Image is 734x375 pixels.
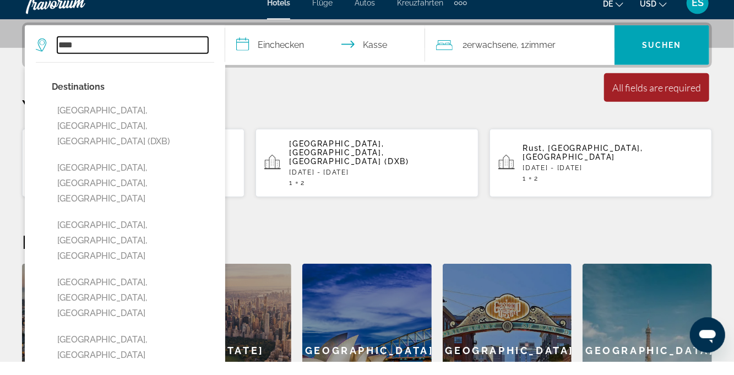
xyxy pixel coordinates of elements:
button: [GEOGRAPHIC_DATA], [GEOGRAPHIC_DATA], [GEOGRAPHIC_DATA] [52,286,214,338]
p: [DATE] - [DATE] [289,182,469,190]
font: USD [640,13,656,22]
iframe: Schaltfläche zum Öffnen des Messaging-Fensters [690,331,725,366]
font: Erwachsene [467,53,516,64]
font: Suchen [642,55,682,63]
font: ES [692,10,704,22]
button: Suchen [615,39,709,79]
button: Rust, [GEOGRAPHIC_DATA], [GEOGRAPHIC_DATA][DATE] - [DATE]12 [490,142,712,211]
a: Travorium [22,2,132,31]
font: Zimmer [525,53,556,64]
font: , 1 [516,53,525,64]
button: [GEOGRAPHIC_DATA] of the [GEOGRAPHIC_DATA] ([GEOGRAPHIC_DATA], [GEOGRAPHIC_DATA])[DATE] - [DATE]12 [22,142,244,211]
button: Nutzermenü [683,5,712,28]
font: de [603,13,613,22]
span: 1 [523,188,527,196]
button: Sprache ändern [603,9,623,25]
button: Währung ändern [640,9,667,25]
span: 2 [301,193,305,200]
font: 2 [463,53,467,64]
span: Rust, [GEOGRAPHIC_DATA], [GEOGRAPHIC_DATA] [523,157,643,175]
p: Your Recent Searches [22,109,712,131]
a: Autos [355,12,375,21]
div: All fields are required [612,95,701,107]
h2: Featured Destinations [22,244,712,267]
p: Destinations [52,93,214,108]
button: [GEOGRAPHIC_DATA], [GEOGRAPHIC_DATA], [GEOGRAPHIC_DATA] [52,171,214,223]
span: 1 [289,193,293,200]
a: Kreuzfahrten [397,12,443,21]
button: Reisende: 2 Erwachsene, 0 Kinder [425,39,615,79]
span: 2 [534,188,539,196]
a: Flüge [312,12,333,21]
span: [GEOGRAPHIC_DATA], [GEOGRAPHIC_DATA], [GEOGRAPHIC_DATA] (DXB) [289,153,409,180]
button: [GEOGRAPHIC_DATA], [GEOGRAPHIC_DATA], [GEOGRAPHIC_DATA] (DXB) [52,114,214,166]
button: [GEOGRAPHIC_DATA], [GEOGRAPHIC_DATA], [GEOGRAPHIC_DATA] (DXB)[DATE] - [DATE]12 [255,142,478,211]
p: [DATE] - [DATE] [523,178,703,186]
button: [GEOGRAPHIC_DATA], [GEOGRAPHIC_DATA], [GEOGRAPHIC_DATA] [52,229,214,280]
button: Check-in- und Check-out-Daten [225,39,426,79]
button: Zusätzliche Navigationselemente [454,8,467,25]
div: Such-Widget [25,39,709,79]
a: Hotels [267,12,290,21]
